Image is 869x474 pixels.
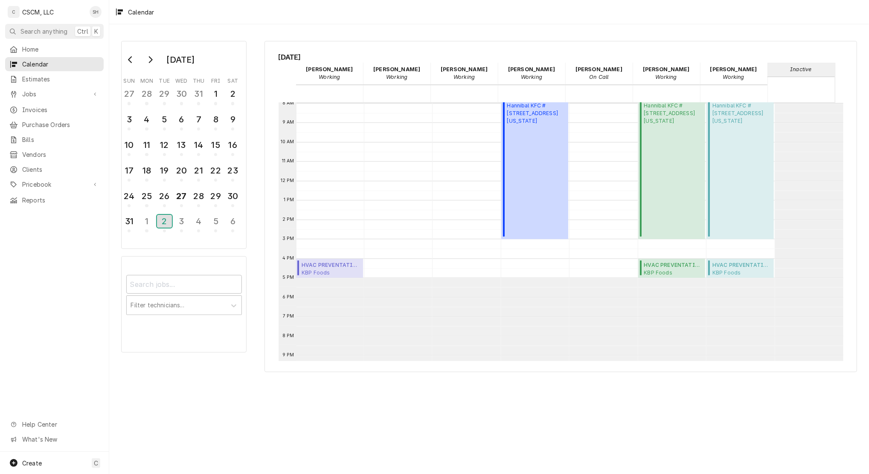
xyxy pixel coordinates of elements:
[122,87,136,100] div: 27
[280,294,296,301] span: 6 PM
[22,105,99,114] span: Invoices
[565,63,633,84] div: Jonnie Pakovich - On Call
[22,120,99,129] span: Purchase Orders
[175,190,188,202] div: 27
[163,52,198,67] div: [DATE]
[22,435,99,444] span: What's New
[209,139,222,151] div: 15
[296,259,363,278] div: [Service] HVAC PREVENTATIVE MAINTENANCE KBP Foods Hannibal KFC #5782 / 229 Highway 61, Hannibal, ...
[192,164,205,177] div: 21
[712,94,771,125] span: KBP Foods Hannibal KFC #[STREET_ADDRESS][US_STATE]
[142,53,159,66] button: Go to next month
[5,133,104,147] a: Bills
[94,27,98,36] span: K
[700,63,767,84] div: Zackary Bain - Working
[192,113,205,126] div: 7
[5,57,104,71] a: Calendar
[175,215,188,228] div: 3
[140,113,153,126] div: 4
[173,75,190,85] th: Wednesday
[5,432,104,446] a: Go to What's New
[122,53,139,66] button: Go to previous month
[638,259,705,278] div: HVAC PREVENTATIVE MAINTENANCE(Upcoming)KBP FoodsHannibal KFC #[STREET_ADDRESS][US_STATE]
[226,164,239,177] div: 23
[5,87,104,101] a: Go to Jobs
[280,119,296,126] span: 9 AM
[644,94,703,125] span: KBP Foods Hannibal KFC #[STREET_ADDRESS][US_STATE]
[302,269,360,276] span: KBP Foods Hannibal KFC #[STREET_ADDRESS][US_STATE]
[90,6,102,18] div: Serra Heyen's Avatar
[22,135,99,144] span: Bills
[280,235,296,242] span: 3 PM
[122,164,136,177] div: 17
[638,84,705,239] div: HVAC Service(Upcoming)KBP FoodsHannibal KFC #[STREET_ADDRESS][US_STATE]
[192,190,205,202] div: 28
[5,118,104,132] a: Purchase Orders
[192,215,205,228] div: 4
[126,267,242,324] div: Calendar Filters
[122,113,136,126] div: 3
[5,162,104,176] a: Clients
[712,261,771,269] span: HVAC PREVENTATIVE MAINTENANCE ( Upcoming )
[706,84,773,239] div: [Service] HVAC Service KBP Foods Hannibal KFC #5782 / 229 Highway 61, Hannibal, Missouri 63401 ID...
[643,66,690,72] strong: [PERSON_NAME]
[122,190,136,202] div: 24
[22,90,87,98] span: Jobs
[158,87,171,100] div: 29
[175,113,188,126] div: 6
[430,63,498,84] div: Izaia Bain - Working
[22,150,99,159] span: Vendors
[706,259,773,278] div: HVAC PREVENTATIVE MAINTENANCE(Upcoming)KBP FoodsHannibal KFC #[STREET_ADDRESS][US_STATE]
[22,60,99,69] span: Calendar
[224,75,241,85] th: Saturday
[5,147,104,162] a: Vendors
[712,269,771,276] span: KBP Foods Hannibal KFC #[STREET_ADDRESS][US_STATE]
[158,164,171,177] div: 19
[5,103,104,117] a: Invoices
[507,94,566,125] span: KBP Foods Hannibal KFC #[STREET_ADDRESS][US_STATE]
[22,420,99,429] span: Help Center
[280,274,296,281] span: 5 PM
[644,269,703,276] span: KBP Foods Hannibal KFC #[STREET_ADDRESS][US_STATE]
[279,52,843,63] span: [DATE]
[209,113,222,126] div: 8
[140,215,153,228] div: 1
[280,255,296,262] span: 4 PM
[363,63,430,84] div: Dena Vecchetti - Working
[121,256,247,353] div: Calendar Filters
[656,74,677,80] em: Working
[121,75,138,85] th: Sunday
[140,190,153,202] div: 25
[280,352,296,358] span: 9 PM
[175,139,188,151] div: 13
[140,87,153,100] div: 28
[296,63,363,84] div: Chris Lynch - Working
[638,84,705,239] div: [Service] HVAC Service KBP Foods Hannibal KFC #5782 / 229 Highway 61, Hannibal, Missouri 63401 ID...
[281,313,296,320] span: 7 PM
[498,63,565,84] div: James Bain - Working
[575,66,622,72] strong: [PERSON_NAME]
[723,74,744,80] em: Working
[5,24,104,39] button: Search anythingCtrlK
[226,87,239,100] div: 2
[373,66,420,72] strong: [PERSON_NAME]
[22,75,99,84] span: Estimates
[158,190,171,202] div: 26
[8,6,20,18] div: C
[5,193,104,207] a: Reports
[22,460,42,467] span: Create
[207,75,224,85] th: Friday
[94,459,98,468] span: C
[386,74,407,80] em: Working
[280,158,296,165] span: 11 AM
[209,87,222,100] div: 1
[190,75,207,85] th: Thursday
[5,177,104,191] a: Go to Pricebook
[121,41,247,249] div: Calendar Day Picker
[22,45,99,54] span: Home
[5,417,104,431] a: Go to Help Center
[282,197,296,203] span: 1 PM
[140,139,153,151] div: 11
[501,84,568,239] div: HVAC Service(Upcoming)KBP FoodsHannibal KFC #[STREET_ADDRESS][US_STATE]
[633,63,700,84] div: Sam Smith - Working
